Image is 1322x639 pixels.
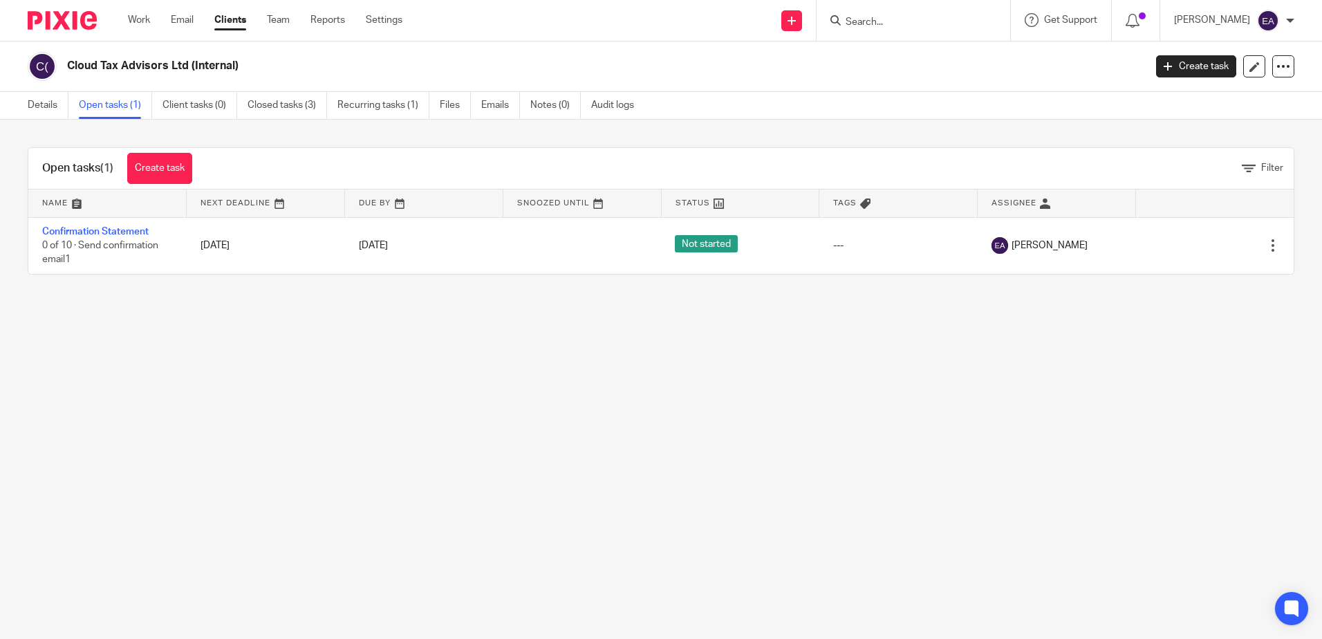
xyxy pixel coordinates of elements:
a: Create task [1156,55,1236,77]
h1: Open tasks [42,161,113,176]
span: [PERSON_NAME] [1012,239,1088,252]
a: Clients [214,13,246,27]
a: Files [440,92,471,119]
span: Snoozed Until [517,199,590,207]
span: Status [676,199,710,207]
img: svg%3E [991,237,1008,254]
span: (1) [100,163,113,174]
a: Confirmation Statement [42,227,149,237]
span: Get Support [1044,15,1097,25]
span: Not started [675,235,738,252]
a: Reports [310,13,345,27]
span: Filter [1261,163,1283,173]
a: Create task [127,153,192,184]
a: Recurring tasks (1) [337,92,429,119]
a: Open tasks (1) [79,92,152,119]
h2: Cloud Tax Advisors Ltd (Internal) [67,59,922,73]
img: Pixie [28,11,97,30]
a: Client tasks (0) [162,92,237,119]
a: Emails [481,92,520,119]
img: svg%3E [28,52,57,81]
input: Search [844,17,969,29]
a: Audit logs [591,92,644,119]
div: --- [833,239,964,252]
img: svg%3E [1257,10,1279,32]
a: Settings [366,13,402,27]
a: Details [28,92,68,119]
span: Tags [833,199,857,207]
a: Notes (0) [530,92,581,119]
td: [DATE] [187,217,345,274]
span: 0 of 10 · Send confirmation email1 [42,241,158,265]
a: Email [171,13,194,27]
span: [DATE] [359,241,388,250]
a: Closed tasks (3) [248,92,327,119]
a: Work [128,13,150,27]
p: [PERSON_NAME] [1174,13,1250,27]
a: Team [267,13,290,27]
